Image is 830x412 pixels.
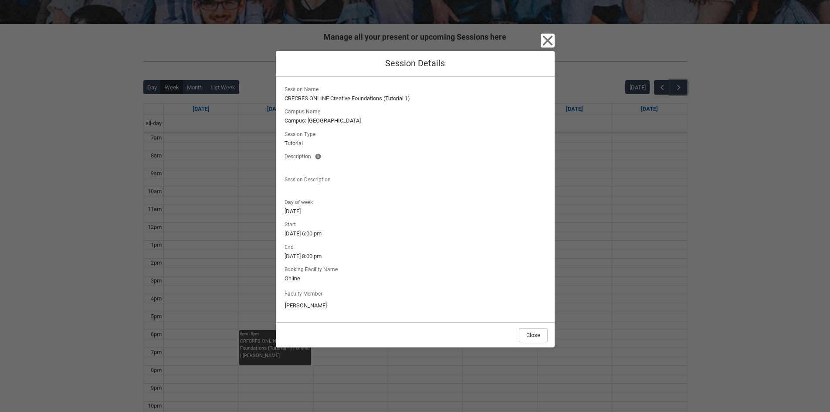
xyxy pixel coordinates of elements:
lightning-formatted-text: Tutorial [285,139,546,148]
button: Close [519,328,548,342]
button: Close [541,34,555,48]
lightning-formatted-text: [DATE] [285,207,546,216]
span: Session Details [385,58,445,68]
span: Session Type [285,129,319,138]
span: Start [285,219,299,228]
lightning-formatted-text: [DATE] 8:00 pm [285,252,546,261]
lightning-formatted-text: CRFCRFS ONLINE Creative Foundations (Tutorial 1) [285,94,546,103]
lightning-formatted-text: Campus: [GEOGRAPHIC_DATA] [285,116,546,125]
lightning-formatted-text: Online [285,274,546,283]
span: Day of week [285,197,316,206]
span: Campus Name [285,106,324,116]
lightning-formatted-text: [DATE] 6:00 pm [285,229,546,238]
label: Faculty Member [285,288,326,298]
span: Session Name [285,84,322,93]
span: Session Description [285,174,334,184]
span: Description [285,151,315,160]
span: End [285,242,297,251]
span: Booking Facility Name [285,264,341,273]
